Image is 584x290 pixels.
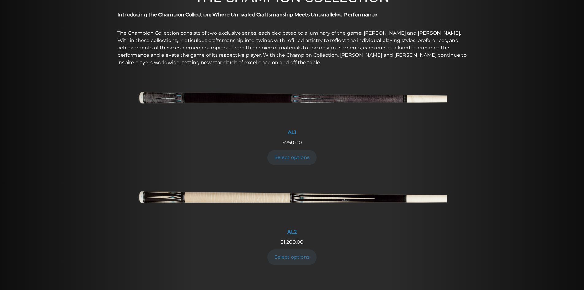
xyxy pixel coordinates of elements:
strong: Introducing the Champion Collection: Where Unrivaled Craftsmanship Meets Unparalleled Performance [117,12,377,17]
span: $ [281,239,284,245]
span: $ [282,140,285,145]
a: Add to cart: “AL1” [267,150,317,165]
span: 750.00 [282,140,302,145]
img: AL1 [137,74,447,126]
a: Add to cart: “AL2” [267,249,317,265]
a: AL2 AL2 [137,174,447,238]
img: AL2 [137,174,447,225]
a: AL1 AL1 [137,74,447,139]
div: AL1 [137,130,447,135]
span: 1,200.00 [281,239,303,245]
div: AL2 [137,229,447,235]
p: The Champion Collection consists of two exclusive series, each dedicated to a luminary of the gam... [117,29,467,66]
